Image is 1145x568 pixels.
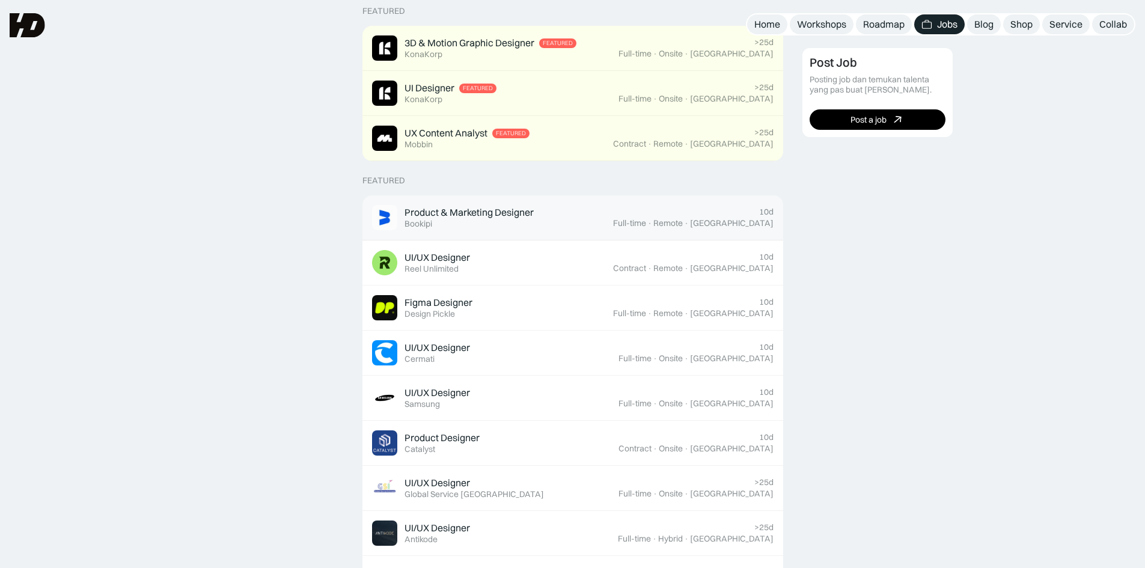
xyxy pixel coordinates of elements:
div: Mobbin [405,139,433,150]
div: Figma Designer [405,296,472,309]
div: Service [1049,18,1082,31]
img: Job Image [372,521,397,546]
div: [GEOGRAPHIC_DATA] [690,444,774,454]
img: Job Image [372,295,397,320]
div: UI/UX Designer [405,477,470,489]
a: Job ImageUI/UX DesignerCermati10dFull-time·Onsite·[GEOGRAPHIC_DATA] [362,331,783,376]
div: · [653,49,658,59]
a: Job ImageUI/UX DesignerGlobal Service [GEOGRAPHIC_DATA]>25dFull-time·Onsite·[GEOGRAPHIC_DATA] [362,466,783,511]
div: Full-time [618,94,652,104]
div: 3D & Motion Graphic Designer [405,37,534,49]
div: Collab [1099,18,1127,31]
img: Job Image [372,250,397,275]
div: Contract [613,139,646,149]
div: Samsung [405,399,440,409]
a: Job ImageProduct DesignerCatalyst10dContract·Onsite·[GEOGRAPHIC_DATA] [362,421,783,466]
div: Full-time [618,49,652,59]
div: [GEOGRAPHIC_DATA] [690,353,774,364]
div: [GEOGRAPHIC_DATA] [690,139,774,149]
img: Job Image [372,475,397,501]
a: Home [747,14,787,34]
img: Job Image [372,126,397,151]
div: UI/UX Designer [405,522,470,534]
div: 10d [759,252,774,262]
div: · [684,308,689,319]
div: · [653,94,658,104]
div: Onsite [659,49,683,59]
div: [GEOGRAPHIC_DATA] [690,308,774,319]
div: 10d [759,207,774,217]
div: · [653,489,658,499]
div: Workshops [797,18,846,31]
div: Full-time [618,534,651,544]
a: Job ImageUX Content AnalystFeaturedMobbin>25dContract·Remote·[GEOGRAPHIC_DATA] [362,116,783,161]
div: [GEOGRAPHIC_DATA] [690,94,774,104]
div: Jobs [937,18,957,31]
div: >25d [754,127,774,138]
a: Job ImageUI/UX DesignerAntikode>25dFull-time·Hybrid·[GEOGRAPHIC_DATA] [362,511,783,556]
a: Job ImageFigma DesignerDesign Pickle10dFull-time·Remote·[GEOGRAPHIC_DATA] [362,286,783,331]
div: Onsite [659,353,683,364]
div: UI Designer [405,82,454,94]
a: Job Image3D & Motion Graphic DesignerFeaturedKonaKorp>25dFull-time·Onsite·[GEOGRAPHIC_DATA] [362,26,783,71]
div: Product & Marketing Designer [405,206,534,219]
div: Full-time [613,308,646,319]
div: · [684,263,689,273]
a: Shop [1003,14,1040,34]
div: · [653,399,658,409]
a: Job ImageUI/UX DesignerReel Unlimited10dContract·Remote·[GEOGRAPHIC_DATA] [362,240,783,286]
div: · [684,444,689,454]
div: [GEOGRAPHIC_DATA] [690,399,774,409]
div: UI/UX Designer [405,386,470,399]
div: · [684,489,689,499]
div: Onsite [659,399,683,409]
div: Remote [653,263,683,273]
img: Job Image [372,35,397,61]
div: Featured [362,176,405,186]
img: Job Image [372,430,397,456]
div: Cermati [405,354,435,364]
div: Reel Unlimited [405,264,459,274]
div: Hybrid [658,534,683,544]
div: Full-time [613,218,646,228]
div: >25d [754,522,774,533]
div: · [684,139,689,149]
div: · [684,534,689,544]
div: Post Job [810,55,857,70]
div: UI/UX Designer [405,341,470,354]
div: >25d [754,82,774,93]
div: · [684,353,689,364]
div: Catalyst [405,444,435,454]
div: Onsite [659,444,683,454]
div: Onsite [659,489,683,499]
div: Posting job dan temukan talenta yang pas buat [PERSON_NAME]. [810,75,945,95]
div: Design Pickle [405,309,455,319]
div: · [647,139,652,149]
div: Shop [1010,18,1033,31]
a: Job ImageUI DesignerFeaturedKonaKorp>25dFull-time·Onsite·[GEOGRAPHIC_DATA] [362,71,783,116]
div: >25d [754,477,774,487]
div: [GEOGRAPHIC_DATA] [690,489,774,499]
img: Job Image [372,385,397,411]
div: 10d [759,432,774,442]
div: · [647,308,652,319]
div: · [684,49,689,59]
div: Remote [653,308,683,319]
div: · [684,218,689,228]
div: Roadmap [863,18,905,31]
div: UX Content Analyst [405,127,487,139]
div: Full-time [618,399,652,409]
a: Post a job [810,109,945,130]
div: [GEOGRAPHIC_DATA] [690,534,774,544]
div: KonaKorp [405,94,442,105]
div: 10d [759,297,774,307]
div: Featured [463,85,493,92]
a: Job ImageProduct & Marketing DesignerBookipi10dFull-time·Remote·[GEOGRAPHIC_DATA] [362,195,783,240]
div: 10d [759,342,774,352]
div: Remote [653,139,683,149]
div: · [652,534,657,544]
div: Featured [496,130,526,137]
div: Remote [653,218,683,228]
div: Featured [543,40,573,47]
div: KonaKorp [405,49,442,60]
